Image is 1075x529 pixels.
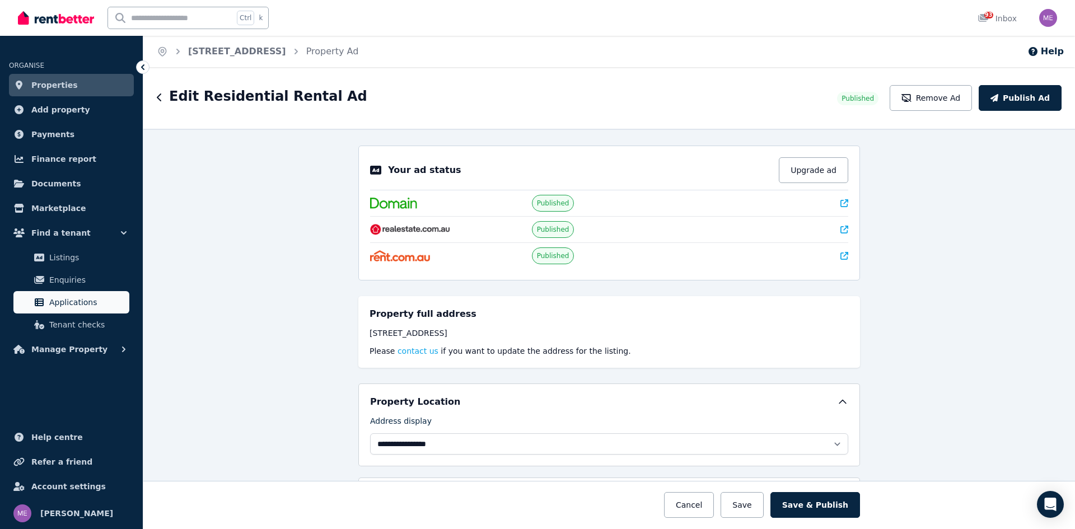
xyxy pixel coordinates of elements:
a: Properties [9,74,134,96]
img: Melinda Enriquez [13,504,31,522]
span: [PERSON_NAME] [40,507,113,520]
a: Refer a friend [9,451,134,473]
span: Account settings [31,480,106,493]
a: Applications [13,291,129,313]
a: Property Ad [306,46,359,57]
button: Help [1027,45,1064,58]
span: Published [537,225,569,234]
button: Save [721,492,763,518]
label: Address display [370,415,432,431]
button: Save & Publish [770,492,860,518]
a: [STREET_ADDRESS] [188,46,286,57]
h1: Edit Residential Rental Ad [169,87,367,105]
span: 93 [984,12,993,18]
span: Published [842,94,874,103]
a: Marketplace [9,197,134,219]
img: Domain.com.au [370,198,417,209]
a: Add property [9,99,134,121]
div: [STREET_ADDRESS] [370,327,849,339]
button: Remove Ad [890,85,972,111]
a: Listings [13,246,129,269]
span: Documents [31,177,81,190]
button: Manage Property [9,338,134,361]
a: Help centre [9,426,134,448]
span: Properties [31,78,78,92]
span: ORGANISE [9,62,44,69]
a: Payments [9,123,134,146]
a: Documents [9,172,134,195]
img: RentBetter [18,10,94,26]
span: Payments [31,128,74,141]
p: Your ad status [388,163,461,177]
span: Marketplace [31,202,86,215]
button: Upgrade ad [779,157,848,183]
img: RealEstate.com.au [370,224,450,235]
button: contact us [398,345,438,357]
h5: Property full address [370,307,476,321]
span: k [259,13,263,22]
a: Enquiries [13,269,129,291]
span: Add property [31,103,90,116]
button: Publish Ad [979,85,1062,111]
span: Published [537,199,569,208]
span: Published [537,251,569,260]
span: Refer a friend [31,455,92,469]
span: Ctrl [237,11,254,25]
button: Cancel [664,492,714,518]
span: Manage Property [31,343,107,356]
span: Help centre [31,430,83,444]
span: Find a tenant [31,226,91,240]
div: Open Intercom Messenger [1037,491,1064,518]
img: Melinda Enriquez [1039,9,1057,27]
p: Please if you want to update the address for the listing. [370,345,849,357]
a: Account settings [9,475,134,498]
button: Find a tenant [9,222,134,244]
nav: Breadcrumb [143,36,372,67]
span: Finance report [31,152,96,166]
span: Applications [49,296,125,309]
img: Rent.com.au [370,250,430,261]
span: Listings [49,251,125,264]
div: Inbox [978,13,1017,24]
a: Tenant checks [13,313,129,336]
span: Enquiries [49,273,125,287]
h5: Property Location [370,395,460,409]
a: Finance report [9,148,134,170]
span: Tenant checks [49,318,125,331]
